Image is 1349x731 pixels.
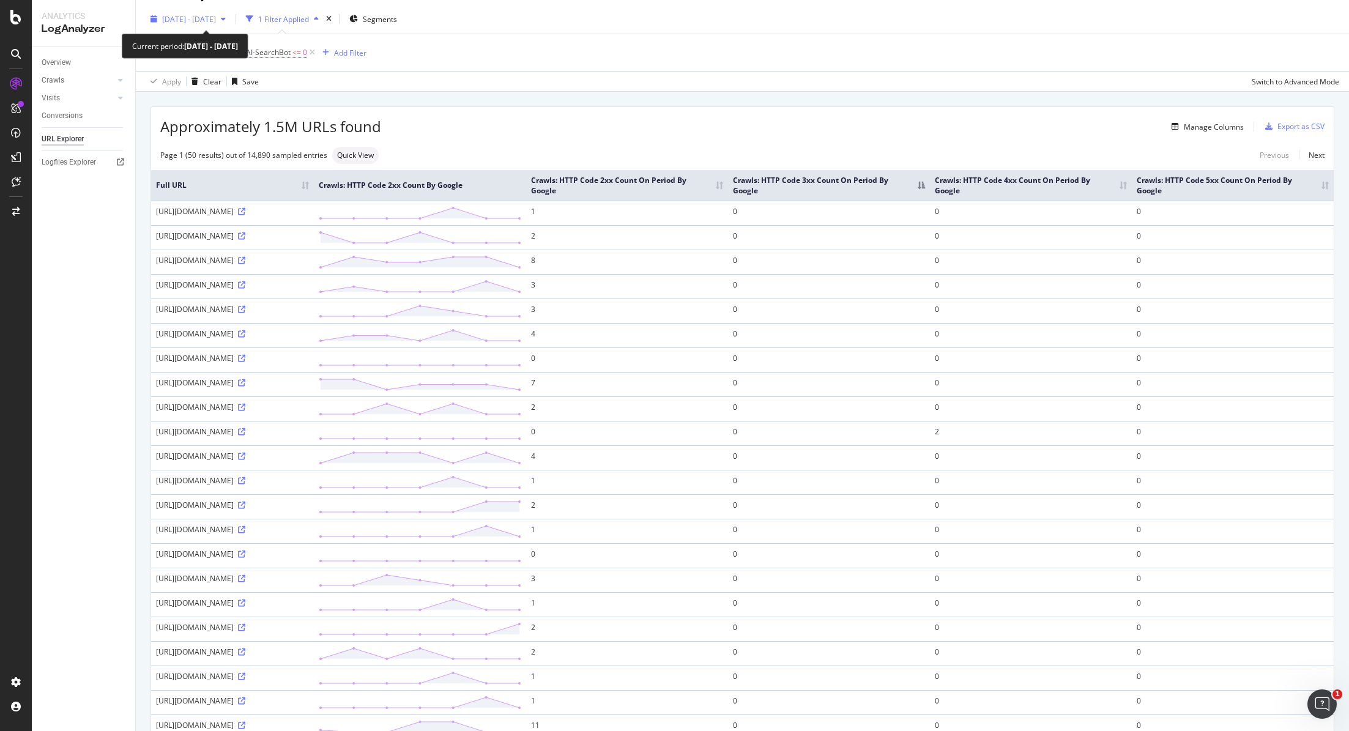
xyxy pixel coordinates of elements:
div: times [324,13,334,25]
td: 0 [1132,201,1334,225]
td: 0 [728,250,930,274]
td: 0 [728,396,930,421]
div: neutral label [332,147,379,164]
td: 0 [728,421,930,445]
td: 1 [526,519,728,543]
div: [URL][DOMAIN_NAME] [156,598,309,608]
div: Crawls [42,74,64,87]
div: Analytics [42,10,125,22]
td: 0 [930,396,1132,421]
td: 0 [728,201,930,225]
td: 0 [728,445,930,470]
div: Current period: [132,39,238,53]
td: 2 [526,494,728,519]
th: Crawls: HTTP Code 4xx Count On Period By Google: activate to sort column ascending [930,170,1132,201]
a: Visits [42,92,114,105]
td: 0 [1132,592,1334,617]
span: 1 [1332,689,1342,699]
td: 0 [1132,543,1334,568]
div: [URL][DOMAIN_NAME] [156,377,309,388]
td: 0 [728,494,930,519]
div: [URL][DOMAIN_NAME] [156,622,309,633]
div: Save [242,76,259,87]
td: 0 [728,543,930,568]
td: 0 [728,347,930,372]
div: [URL][DOMAIN_NAME] [156,304,309,314]
div: [URL][DOMAIN_NAME] [156,426,309,437]
td: 0 [930,250,1132,274]
div: [URL][DOMAIN_NAME] [156,475,309,486]
td: 1 [526,592,728,617]
td: 7 [526,372,728,396]
td: 2 [526,641,728,666]
td: 0 [728,274,930,299]
td: 0 [930,641,1132,666]
td: 0 [728,225,930,250]
td: 3 [526,299,728,323]
td: 0 [1132,641,1334,666]
div: [URL][DOMAIN_NAME] [156,573,309,584]
a: Next [1299,146,1325,164]
th: Crawls: HTTP Code 5xx Count On Period By Google: activate to sort column ascending [1132,170,1334,201]
td: 0 [1132,617,1334,641]
iframe: Intercom live chat [1307,689,1337,719]
button: Save [227,72,259,91]
td: 0 [1132,445,1334,470]
span: 0 [303,44,307,61]
td: 0 [526,543,728,568]
td: 0 [728,641,930,666]
td: 0 [1132,250,1334,274]
div: [URL][DOMAIN_NAME] [156,671,309,681]
div: [URL][DOMAIN_NAME] [156,720,309,730]
td: 0 [930,445,1132,470]
a: Conversions [42,109,127,122]
button: Segments [344,9,402,29]
div: [URL][DOMAIN_NAME] [156,280,309,290]
td: 0 [728,519,930,543]
span: [DATE] - [DATE] [162,14,216,24]
div: [URL][DOMAIN_NAME] [156,255,309,265]
td: 0 [526,421,728,445]
div: Visits [42,92,60,105]
td: 0 [930,690,1132,714]
div: Export as CSV [1277,121,1325,132]
a: URL Explorer [42,133,127,146]
td: 0 [728,690,930,714]
td: 0 [1132,666,1334,690]
div: Conversions [42,109,83,122]
div: URL Explorer [42,133,84,146]
b: [DATE] - [DATE] [184,41,238,51]
td: 1 [526,666,728,690]
td: 1 [526,690,728,714]
div: Logfiles Explorer [42,156,96,169]
div: Manage Columns [1184,122,1244,132]
button: Apply [146,72,181,91]
th: Crawls: HTTP Code 3xx Count On Period By Google: activate to sort column descending [728,170,930,201]
td: 0 [930,347,1132,372]
div: [URL][DOMAIN_NAME] [156,696,309,706]
div: [URL][DOMAIN_NAME] [156,328,309,339]
td: 0 [930,225,1132,250]
td: 0 [1132,372,1334,396]
td: 0 [1132,519,1334,543]
td: 0 [728,323,930,347]
td: 0 [1132,274,1334,299]
td: 0 [1132,396,1334,421]
button: Clear [187,72,221,91]
td: 0 [930,519,1132,543]
button: [DATE] - [DATE] [146,9,231,29]
td: 0 [1132,690,1334,714]
td: 0 [728,617,930,641]
th: Full URL: activate to sort column ascending [151,170,314,201]
td: 0 [930,617,1132,641]
div: [URL][DOMAIN_NAME] [156,231,309,241]
td: 0 [1132,494,1334,519]
td: 0 [1132,347,1334,372]
td: 1 [526,470,728,494]
div: [URL][DOMAIN_NAME] [156,451,309,461]
td: 0 [728,299,930,323]
td: 0 [1132,421,1334,445]
div: LogAnalyzer [42,22,125,36]
td: 0 [930,568,1132,592]
div: [URL][DOMAIN_NAME] [156,206,309,217]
